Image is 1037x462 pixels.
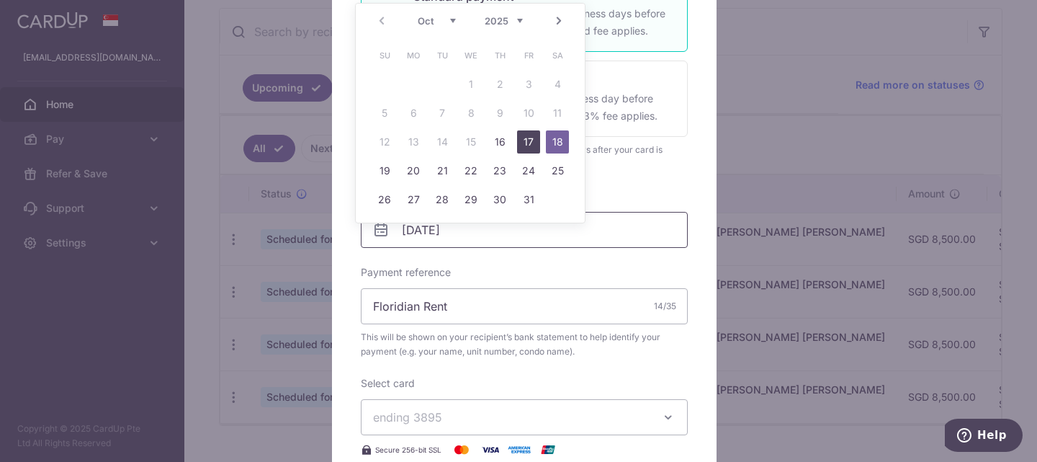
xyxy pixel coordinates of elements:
[654,299,676,314] div: 14/35
[945,419,1023,455] iframe: Opens a widget where you can find more information
[361,376,415,391] label: Select card
[517,130,540,154] a: 17
[488,159,511,182] a: 23
[431,159,454,182] a: 21
[375,444,441,456] span: Secure 256-bit SSL
[459,44,482,67] span: Wednesday
[517,159,540,182] a: 24
[505,441,534,458] img: American Express
[546,159,569,182] a: 25
[459,159,482,182] a: 22
[431,188,454,211] a: 28
[373,44,396,67] span: Sunday
[373,410,442,425] span: ending 3895
[534,441,562,458] img: UnionPay
[431,44,454,67] span: Tuesday
[361,399,688,435] button: ending 3895
[546,130,569,154] a: 18
[550,12,567,30] a: Next
[402,188,425,211] a: 27
[373,159,396,182] a: 19
[476,441,505,458] img: Visa
[361,212,688,248] input: DD / MM / YYYY
[488,44,511,67] span: Thursday
[402,44,425,67] span: Monday
[361,330,688,359] span: This will be shown on your recipient’s bank statement to help identify your payment (e.g. your na...
[488,130,511,154] a: 16
[373,188,396,211] a: 26
[402,159,425,182] a: 20
[459,188,482,211] a: 29
[488,188,511,211] a: 30
[447,441,476,458] img: Mastercard
[546,44,569,67] span: Saturday
[517,44,540,67] span: Friday
[517,188,540,211] a: 31
[361,265,451,280] label: Payment reference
